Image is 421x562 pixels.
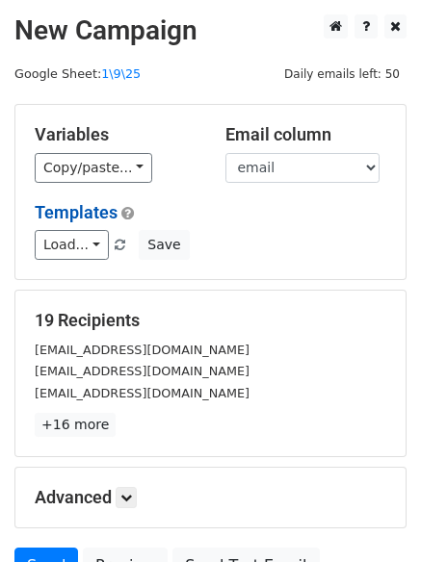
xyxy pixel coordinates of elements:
small: [EMAIL_ADDRESS][DOMAIN_NAME] [35,364,250,378]
h5: 19 Recipients [35,310,386,331]
small: [EMAIL_ADDRESS][DOMAIN_NAME] [35,386,250,400]
span: Daily emails left: 50 [277,64,407,85]
h2: New Campaign [14,14,407,47]
h5: Variables [35,124,197,145]
small: [EMAIL_ADDRESS][DOMAIN_NAME] [35,343,250,357]
iframe: Chat Widget [325,470,421,562]
a: 1\9\25 [101,66,141,81]
a: Daily emails left: 50 [277,66,407,81]
a: Load... [35,230,109,260]
h5: Advanced [35,487,386,508]
a: +16 more [35,413,116,437]
button: Save [139,230,189,260]
a: Copy/paste... [35,153,152,183]
a: Templates [35,202,118,222]
small: Google Sheet: [14,66,141,81]
h5: Email column [225,124,387,145]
